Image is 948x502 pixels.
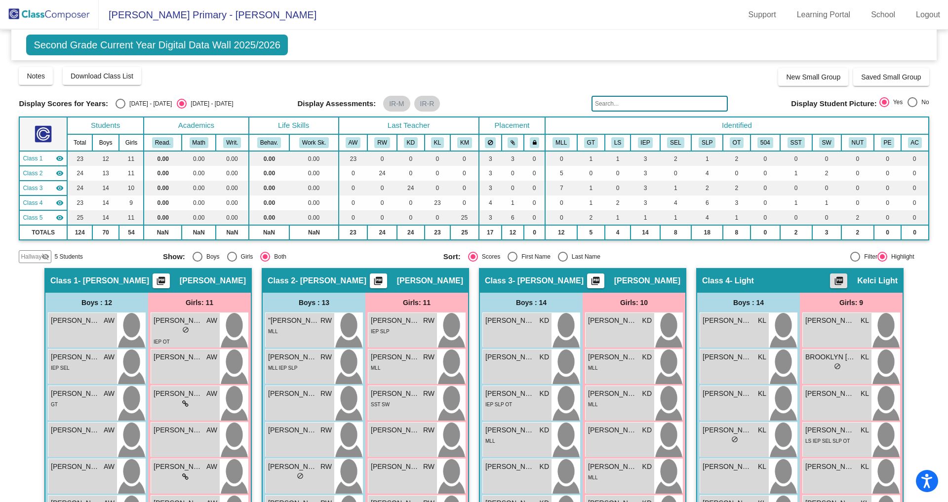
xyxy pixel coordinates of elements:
[425,225,451,240] td: 23
[524,166,546,181] td: 0
[524,195,546,210] td: 0
[691,166,723,181] td: 4
[812,134,841,151] th: School Wide Intervention
[99,7,316,23] span: [PERSON_NAME] Primary - [PERSON_NAME]
[780,181,812,195] td: 0
[874,210,901,225] td: 0
[397,134,425,151] th: Krista Deming
[861,73,921,81] span: Saved Small Group
[397,276,463,286] span: [PERSON_NAME]
[56,169,64,177] mat-icon: visibility
[524,151,546,166] td: 0
[874,181,901,195] td: 0
[485,276,513,286] span: Class 3
[830,273,847,288] button: Print Students Details
[479,166,502,181] td: 3
[780,195,812,210] td: 1
[19,225,67,240] td: TOTALS
[397,181,425,195] td: 24
[780,134,812,151] th: SST Referral
[605,166,631,181] td: 0
[23,169,42,178] span: Class 2
[54,252,82,261] span: 5 Students
[587,273,604,288] button: Print Students Details
[19,166,67,181] td: Robin Wenderski - Wenderski
[19,99,108,108] span: Display Scores for Years:
[216,210,248,225] td: 0.00
[841,210,874,225] td: 2
[27,72,45,80] span: Notes
[691,151,723,166] td: 1
[863,7,903,23] a: School
[908,137,922,148] button: AC
[19,67,53,85] button: Notes
[21,252,41,261] span: Hallway
[691,225,723,240] td: 18
[812,151,841,166] td: 0
[144,117,248,134] th: Academics
[56,154,64,162] mat-icon: visibility
[874,134,901,151] th: Parental Engagement
[346,137,360,148] button: AW
[502,166,524,181] td: 0
[370,273,387,288] button: Print Students Details
[457,137,472,148] button: KM
[723,181,750,195] td: 2
[691,134,723,151] th: Speech IEP
[479,151,502,166] td: 3
[502,225,524,240] td: 12
[383,96,410,112] mat-chip: IR-M
[249,210,290,225] td: 0.00
[425,134,451,151] th: Kelci Light
[545,151,577,166] td: 0
[187,99,233,108] div: [DATE] - [DATE]
[190,137,208,148] button: Math
[631,195,660,210] td: 3
[780,210,812,225] td: 0
[339,210,368,225] td: 0
[874,195,901,210] td: 0
[545,181,577,195] td: 7
[367,166,397,181] td: 24
[812,225,841,240] td: 3
[182,225,216,240] td: NaN
[92,210,118,225] td: 14
[404,137,418,148] button: KD
[216,151,248,166] td: 0.00
[691,195,723,210] td: 6
[216,166,248,181] td: 0.00
[660,210,692,225] td: 1
[339,117,479,134] th: Last Teacher
[730,137,744,148] button: OT
[67,195,93,210] td: 23
[660,166,692,181] td: 0
[182,166,216,181] td: 0.00
[887,252,914,261] div: Highlight
[901,134,929,151] th: Attendance Concerns
[339,134,368,151] th: Amy Weeda
[605,151,631,166] td: 1
[584,137,598,148] button: GT
[479,181,502,195] td: 3
[67,117,144,134] th: Students
[339,151,368,166] td: 23
[19,195,67,210] td: Kelci Light - Light
[812,210,841,225] td: 0
[119,134,144,151] th: Girls
[67,225,93,240] td: 124
[660,195,692,210] td: 4
[874,151,901,166] td: 0
[502,210,524,225] td: 6
[631,134,660,151] th: Reading-Writing-Math IEP
[660,134,692,151] th: Social Emotional Learning IEP
[590,276,601,290] mat-icon: picture_as_pdf
[367,210,397,225] td: 0
[691,210,723,225] td: 4
[414,96,440,112] mat-chip: IR-R
[153,273,170,288] button: Print Students Details
[425,210,451,225] td: 0
[182,195,216,210] td: 0.00
[517,252,551,261] div: First Name
[249,117,339,134] th: Life Skills
[450,195,478,210] td: 0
